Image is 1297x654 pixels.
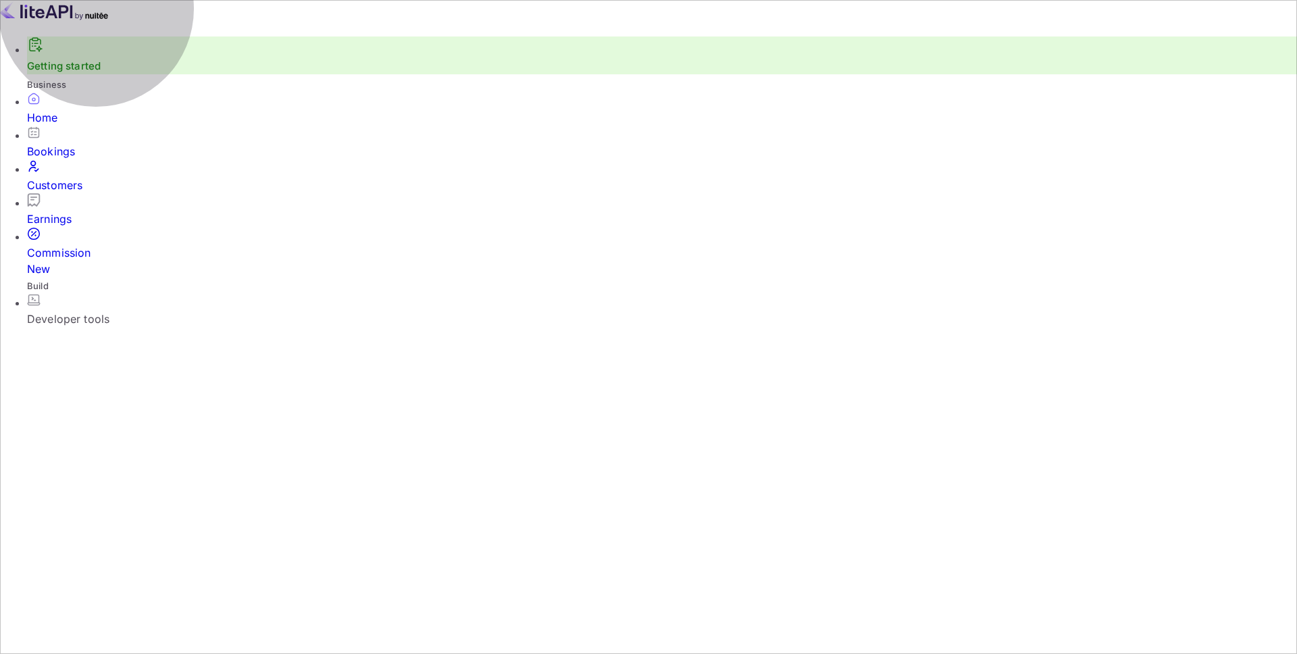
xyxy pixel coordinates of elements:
[27,280,49,291] span: Build
[27,193,1297,227] a: Earnings
[27,143,1297,159] div: Bookings
[27,92,1297,126] a: Home
[27,36,1297,74] div: Getting started
[27,109,1297,126] div: Home
[27,261,1297,277] div: New
[27,245,1297,277] div: Commission
[27,211,1297,227] div: Earnings
[27,227,1297,277] a: CommissionNew
[27,177,1297,193] div: Customers
[27,159,1297,193] a: Customers
[27,311,1297,327] div: Developer tools
[27,79,66,90] span: Business
[27,126,1297,159] a: Bookings
[27,59,101,72] a: Getting started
